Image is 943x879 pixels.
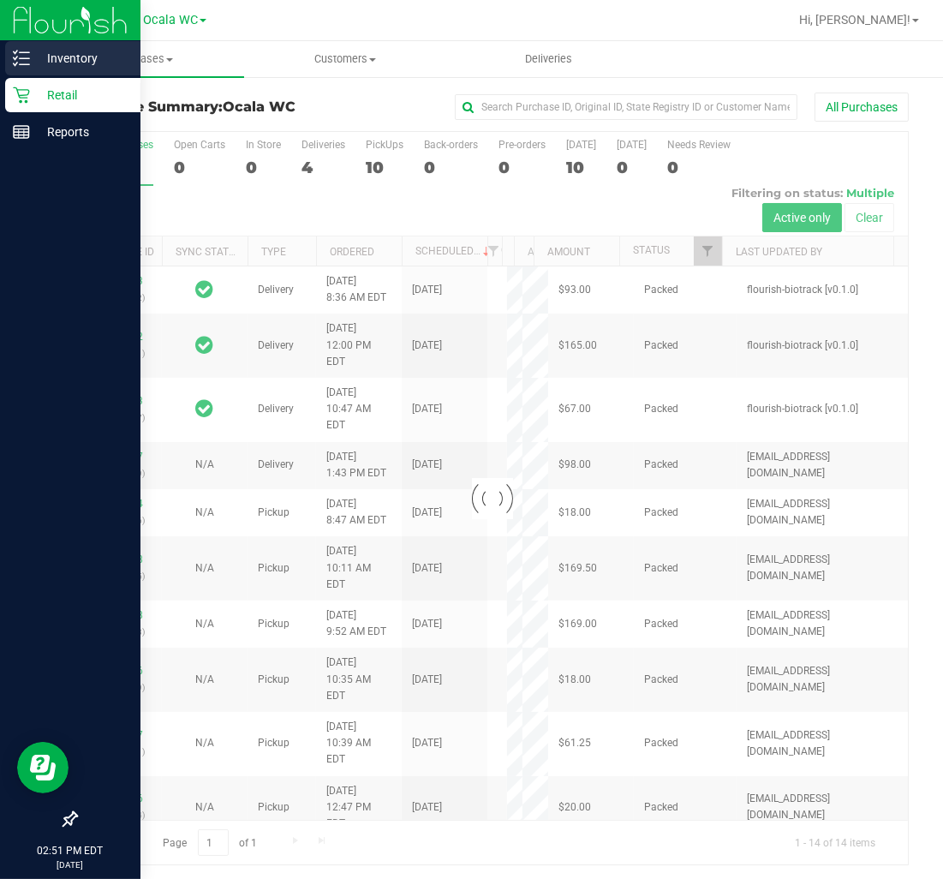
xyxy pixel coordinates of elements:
input: Search Purchase ID, Original ID, State Registry ID or Customer Name... [455,94,797,120]
p: Retail [30,85,133,105]
a: Deliveries [447,41,650,77]
h3: Purchase Summary: [75,99,353,115]
inline-svg: Retail [13,87,30,104]
p: Inventory [30,48,133,69]
span: Ocala WC [143,13,198,27]
span: Customers [245,51,446,67]
inline-svg: Reports [13,123,30,141]
inline-svg: Inventory [13,50,30,67]
iframe: Resource center [17,742,69,793]
span: Hi, [PERSON_NAME]! [799,13,910,27]
p: [DATE] [8,858,133,871]
button: All Purchases [815,93,909,122]
p: Reports [30,122,133,142]
span: Purchases [41,51,244,67]
span: Ocala WC [223,99,295,115]
a: Customers [244,41,447,77]
a: Purchases [41,41,244,77]
p: 02:51 PM EDT [8,843,133,858]
span: Deliveries [502,51,595,67]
